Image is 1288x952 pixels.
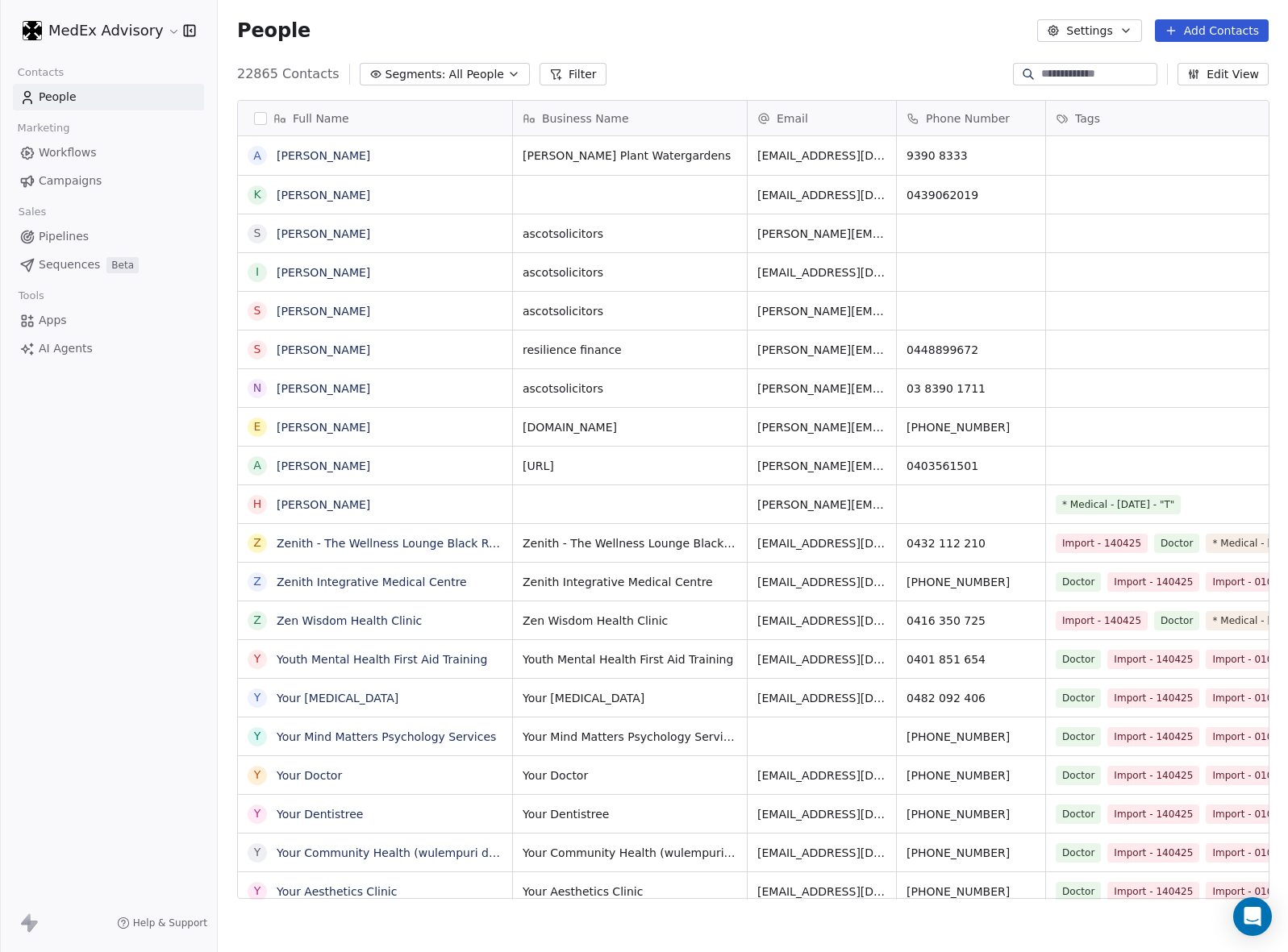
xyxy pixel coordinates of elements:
[13,335,204,362] a: AI Agents
[523,613,737,629] span: Zen Wisdom Health Clinic
[1075,110,1100,127] span: Tags
[277,730,496,743] a: Your Mind Matters Psychology Services
[1056,727,1101,746] span: Doctor
[11,200,53,224] span: Sales
[1056,611,1148,630] span: Import - 140425
[253,612,261,629] div: Z
[757,342,886,358] span: [PERSON_NAME][EMAIL_ADDRESS][DOMAIN_NAME]
[1056,495,1181,514] span: * Medical - [DATE] - "T"
[777,110,808,127] span: Email
[907,535,1036,551] span: 0432 112 210
[1233,897,1272,936] div: Open Intercom Messenger
[253,148,261,164] div: A
[254,728,261,745] div: Y
[277,769,342,782] a: Your Doctor
[907,148,1036,164] span: 9390 8333
[757,148,886,164] span: [EMAIL_ADDRESS][DOMAIN_NAME]
[757,458,886,474] span: [PERSON_NAME][EMAIL_ADDRESS]
[254,302,261,319] div: S
[277,808,363,821] a: Your Dentistree
[907,187,1036,203] span: 0439062019
[757,497,886,513] span: [PERSON_NAME][EMAIL_ADDRESS][DOMAIN_NAME]
[277,692,398,705] a: Your [MEDICAL_DATA]
[926,110,1010,127] span: Phone Number
[1107,766,1199,785] span: Import - 140425
[757,303,886,319] span: [PERSON_NAME][EMAIL_ADDRESS][DOMAIN_NAME]
[254,689,261,706] div: Y
[1037,19,1141,42] button: Settings
[757,419,886,435] span: [PERSON_NAME][EMAIL_ADDRESS][DOMAIN_NAME]
[237,64,340,84] span: 22865 Contacts
[1154,611,1199,630] span: Doctor
[449,66,504,83] span: All People
[907,845,1036,861] span: [PHONE_NUMBER]
[523,226,737,242] span: ascotsolicitors
[277,653,487,666] a: Youth Mental Health First Aid Training
[523,303,737,319] span: ascotsolicitors
[523,690,737,706] span: Your [MEDICAL_DATA]
[277,305,370,318] a: [PERSON_NAME]
[254,883,261,900] div: Y
[1107,882,1199,901] span: Import - 140425
[253,186,261,203] div: K
[13,307,204,334] a: Apps
[254,767,261,784] div: Y
[254,225,261,242] div: S
[1056,843,1101,863] span: Doctor
[39,312,67,329] span: Apps
[117,917,207,929] a: Help & Support
[757,264,886,281] span: [EMAIL_ADDRESS][DOMAIN_NAME]
[1056,882,1101,901] span: Doctor
[39,144,97,161] span: Workflows
[11,284,51,308] span: Tools
[1056,650,1101,669] span: Doctor
[256,264,259,281] div: I
[237,19,311,43] span: People
[907,651,1036,667] span: 0401 851 654
[542,110,629,127] span: Business Name
[19,17,172,44] button: MedEx Advisory
[523,574,737,590] span: Zenith Integrative Medical Centre
[39,89,77,106] span: People
[254,805,261,822] div: Y
[897,101,1045,135] div: Phone Number
[1107,572,1199,592] span: Import - 140425
[523,342,737,358] span: resilience finance
[523,651,737,667] span: Youth Mental Health First Aid Training
[277,498,370,511] a: [PERSON_NAME]
[757,535,886,551] span: [EMAIL_ADDRESS][DOMAIN_NAME]
[293,110,349,127] span: Full Name
[1056,572,1101,592] span: Doctor
[757,767,886,784] span: [EMAIL_ADDRESS][DOMAIN_NAME]
[39,256,100,273] span: Sequences
[907,458,1036,474] span: 0403561501
[253,534,261,551] div: Z
[10,116,77,140] span: Marketing
[277,382,370,395] a: [PERSON_NAME]
[907,729,1036,745] span: [PHONE_NUMBER]
[1155,19,1269,42] button: Add Contacts
[523,806,737,822] span: Your Dentistree
[10,60,71,85] span: Contacts
[523,458,737,474] span: [URL]
[523,419,737,435] span: [DOMAIN_NAME]
[277,421,370,434] a: [PERSON_NAME]
[48,20,164,41] span: MedEx Advisory
[523,729,737,745] span: Your Mind Matters Psychology Services
[39,340,93,357] span: AI Agents
[748,101,896,135] div: Email
[13,252,204,278] a: SequencesBeta
[757,380,886,397] span: [PERSON_NAME][EMAIL_ADDRESS][DOMAIN_NAME]
[757,226,886,242] span: [PERSON_NAME][EMAIL_ADDRESS][DOMAIN_NAME]
[254,341,261,358] div: S
[277,846,662,859] a: Your Community Health (wulempuri dhumba - [GEOGRAPHIC_DATA])
[133,917,207,929] span: Help & Support
[13,223,204,250] a: Pipelines
[907,380,1036,397] span: 03 8390 1711
[254,651,261,667] div: Y
[1107,804,1199,824] span: Import - 140425
[277,459,370,472] a: [PERSON_NAME]
[1056,688,1101,708] span: Doctor
[238,101,512,135] div: Full Name
[253,457,261,474] div: A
